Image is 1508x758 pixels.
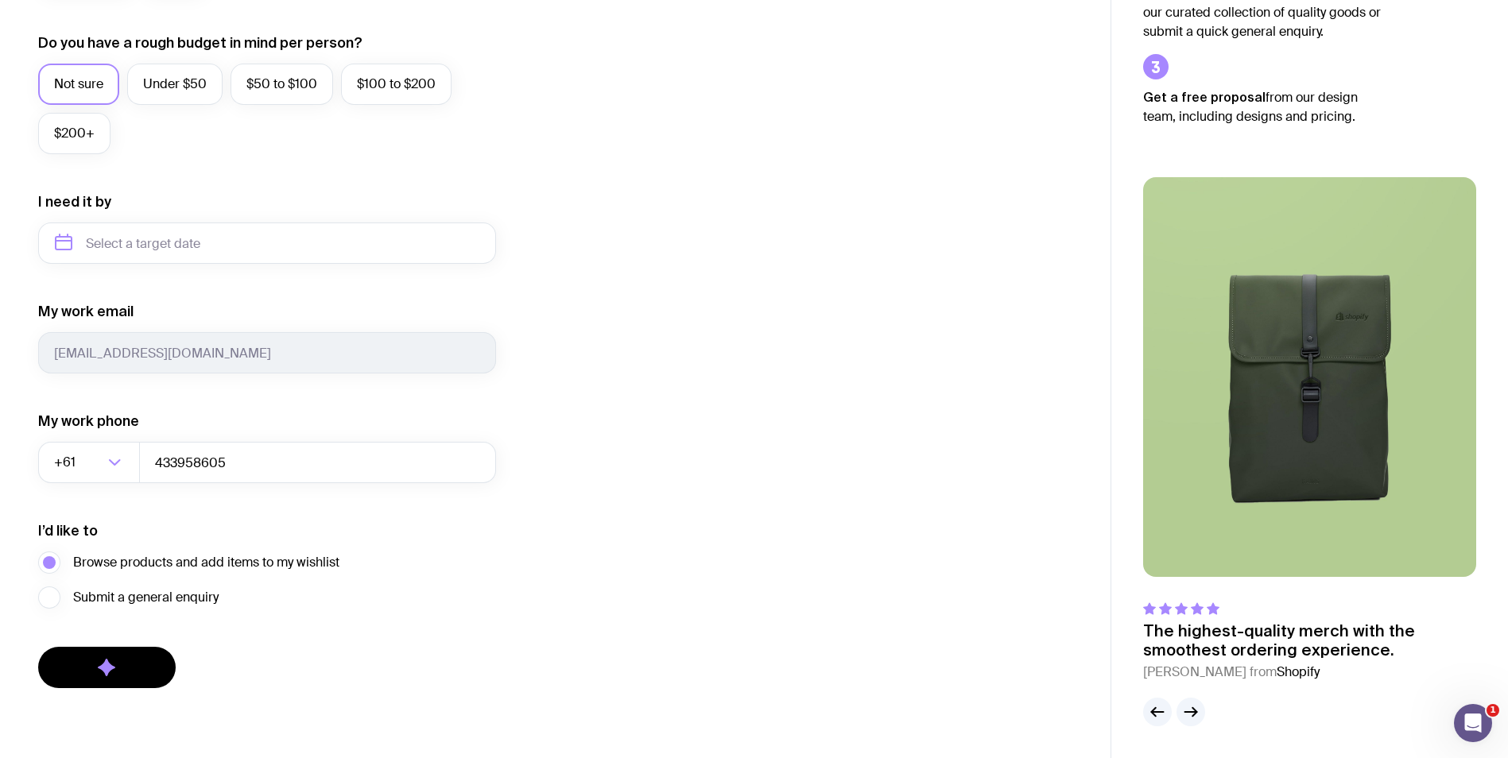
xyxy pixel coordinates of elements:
[79,442,103,483] input: Search for option
[73,553,339,572] span: Browse products and add items to my wishlist
[1454,704,1492,742] iframe: Intercom live chat
[1143,663,1476,682] cite: [PERSON_NAME] from
[38,302,134,321] label: My work email
[38,192,111,211] label: I need it by
[38,412,139,431] label: My work phone
[127,64,223,105] label: Under $50
[38,222,496,264] input: Select a target date
[38,442,140,483] div: Search for option
[38,332,496,373] input: you@email.com
[38,521,98,540] label: I’d like to
[1143,621,1476,659] p: The highest-quality merch with the smoothest ordering experience.
[231,64,333,105] label: $50 to $100
[54,442,79,483] span: +61
[1143,90,1266,104] strong: Get a free proposal
[1143,87,1382,126] p: from our design team, including designs and pricing.
[341,64,452,105] label: $100 to $200
[1277,663,1320,680] span: Shopify
[38,113,110,154] label: $200+
[1487,704,1499,717] span: 1
[73,588,219,607] span: Submit a general enquiry
[38,64,119,105] label: Not sure
[139,442,496,483] input: 0400123456
[38,33,362,52] label: Do you have a rough budget in mind per person?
